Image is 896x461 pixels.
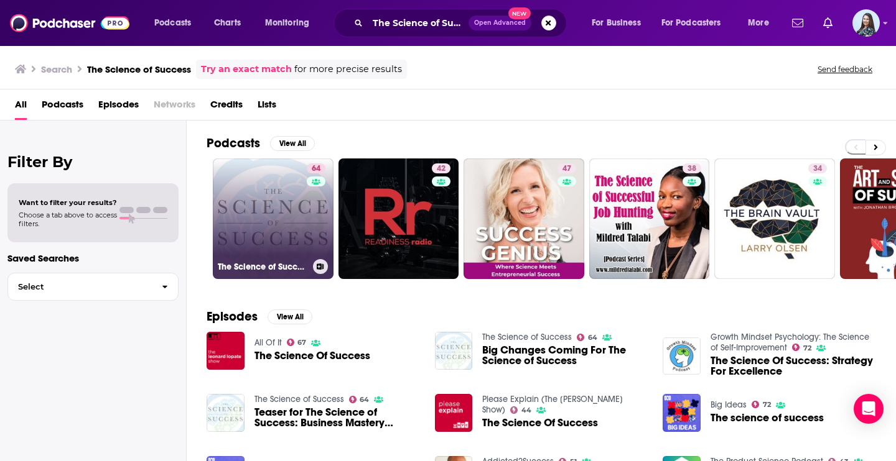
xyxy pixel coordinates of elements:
[42,94,83,120] a: Podcasts
[748,14,769,32] span: More
[663,337,701,375] a: The Science Of Success: Strategy For Excellence
[368,13,469,33] input: Search podcasts, credits, & more...
[482,345,648,366] a: Big Changes Coming For The Science of Success
[254,337,282,348] a: All Of It
[435,332,473,370] a: Big Changes Coming For The Science of Success
[258,94,276,120] a: Lists
[98,94,139,120] a: Episodes
[210,94,243,120] a: Credits
[307,163,325,173] a: 64
[711,413,824,423] a: The science of success
[254,407,420,428] a: Teaser for The Science of Success: Business Mastery Season 2
[683,163,701,173] a: 38
[714,158,835,279] a: 34
[852,9,880,37] button: Show profile menu
[508,7,531,19] span: New
[583,13,656,33] button: open menu
[256,13,325,33] button: open menu
[214,14,241,32] span: Charts
[653,13,739,33] button: open menu
[558,163,576,173] a: 47
[206,13,248,33] a: Charts
[19,211,117,228] span: Choose a tab above to access filters.
[814,64,876,75] button: Send feedback
[207,394,245,432] img: Teaser for The Science of Success: Business Mastery Season 2
[711,332,869,353] a: Growth Mindset Psychology: The Science of Self-Improvement
[854,394,884,424] div: Open Intercom Messenger
[663,394,701,432] img: The science of success
[287,339,307,346] a: 67
[207,135,260,151] h2: Podcasts
[562,163,571,175] span: 47
[154,94,195,120] span: Networks
[852,9,880,37] span: Logged in as brookefortierpr
[521,408,531,413] span: 44
[294,62,402,76] span: for more precise results
[254,350,370,361] a: The Science Of Success
[792,344,811,351] a: 72
[41,63,72,75] h3: Search
[482,332,572,342] a: The Science of Success
[752,401,771,408] a: 72
[87,63,191,75] h3: The Science of Success
[711,355,876,377] a: The Science Of Success: Strategy For Excellence
[10,11,129,35] img: Podchaser - Follow, Share and Rate Podcasts
[589,158,710,279] a: 38
[312,163,320,175] span: 64
[268,309,312,324] button: View All
[297,340,306,345] span: 67
[474,20,526,26] span: Open Advanced
[588,335,597,340] span: 64
[813,163,822,175] span: 34
[510,406,531,414] a: 44
[345,9,579,37] div: Search podcasts, credits, & more...
[19,198,117,207] span: Want to filter your results?
[349,396,370,403] a: 64
[15,94,27,120] a: All
[592,14,641,32] span: For Business
[711,399,747,410] a: Big Ideas
[207,135,315,151] a: PodcastsView All
[432,163,450,173] a: 42
[818,12,838,34] a: Show notifications dropdown
[688,163,696,175] span: 38
[201,62,292,76] a: Try an exact match
[207,332,245,370] img: The Science Of Success
[482,394,623,415] a: Please Explain (The Leonard Lopate Show)
[787,12,808,34] a: Show notifications dropdown
[803,345,811,351] span: 72
[254,394,344,404] a: The Science of Success
[146,13,207,33] button: open menu
[213,158,334,279] a: 64The Science of Success
[739,13,785,33] button: open menu
[808,163,827,173] a: 34
[270,136,315,151] button: View All
[482,418,598,428] a: The Science Of Success
[852,9,880,37] img: User Profile
[7,153,179,171] h2: Filter By
[207,309,312,324] a: EpisodesView All
[8,283,152,291] span: Select
[265,14,309,32] span: Monitoring
[338,158,459,279] a: 42
[763,402,771,408] span: 72
[360,397,369,403] span: 64
[7,273,179,301] button: Select
[437,163,446,175] span: 42
[435,394,473,432] a: The Science Of Success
